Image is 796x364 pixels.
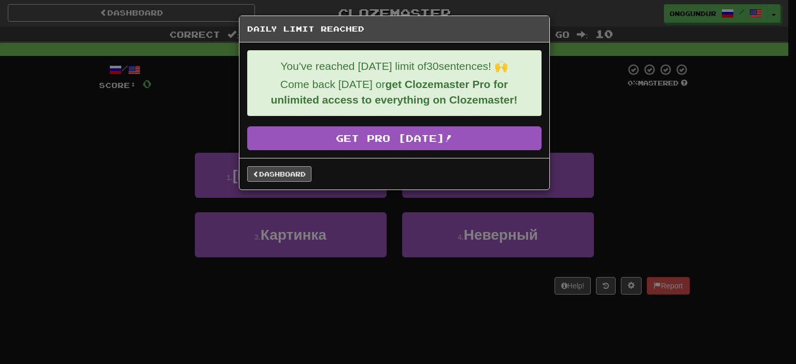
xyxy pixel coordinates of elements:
a: Dashboard [247,166,311,182]
a: Get Pro [DATE]! [247,126,542,150]
p: You've reached [DATE] limit of 30 sentences! 🙌 [255,59,533,74]
h5: Daily Limit Reached [247,24,542,34]
p: Come back [DATE] or [255,77,533,108]
strong: get Clozemaster Pro for unlimited access to everything on Clozemaster! [271,78,517,106]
